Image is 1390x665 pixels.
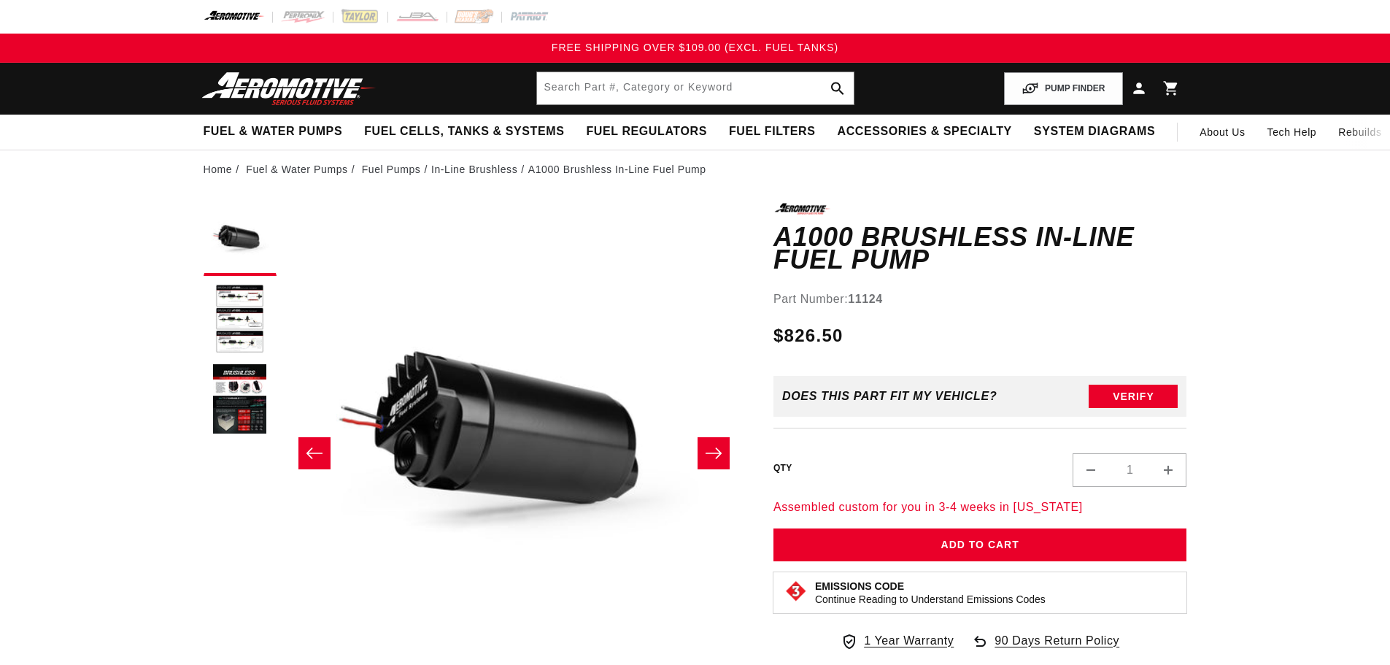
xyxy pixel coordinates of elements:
div: Does This part fit My vehicle? [782,390,997,403]
h1: A1000 Brushless In-Line Fuel Pump [773,226,1187,272]
summary: Fuel Cells, Tanks & Systems [353,115,575,149]
strong: 11124 [848,293,883,305]
button: Emissions CodeContinue Reading to Understand Emissions Codes [815,580,1046,606]
button: Load image 2 in gallery view [204,283,277,356]
button: PUMP FINDER [1004,72,1122,105]
button: Load image 3 in gallery view [204,364,277,437]
input: Search by Part Number, Category or Keyword [537,72,854,104]
summary: Fuel & Water Pumps [193,115,354,149]
summary: Tech Help [1256,115,1328,150]
p: Assembled custom for you in 3-4 weeks in [US_STATE] [773,498,1187,517]
a: 90 Days Return Policy [971,631,1119,665]
a: About Us [1189,115,1256,150]
span: FREE SHIPPING OVER $109.00 (EXCL. FUEL TANKS) [552,42,838,53]
span: About Us [1200,126,1245,138]
summary: Fuel Filters [718,115,827,149]
button: Load image 1 in gallery view [204,203,277,276]
button: Slide left [298,437,331,469]
label: QTY [773,462,792,474]
a: Fuel & Water Pumps [246,161,347,177]
li: A1000 Brushless In-Line Fuel Pump [528,161,706,177]
span: Fuel & Water Pumps [204,124,343,139]
button: search button [822,72,854,104]
span: Fuel Cells, Tanks & Systems [364,124,564,139]
a: 1 Year Warranty [841,631,954,650]
li: In-Line Brushless [431,161,528,177]
div: Part Number: [773,290,1187,309]
summary: System Diagrams [1023,115,1166,149]
span: System Diagrams [1034,124,1155,139]
summary: Accessories & Specialty [827,115,1023,149]
strong: Emissions Code [815,580,904,592]
img: Aeromotive [198,72,380,106]
span: Fuel Filters [729,124,816,139]
span: Accessories & Specialty [838,124,1012,139]
span: Fuel Regulators [586,124,706,139]
a: Fuel Pumps [362,161,421,177]
summary: Fuel Regulators [575,115,717,149]
button: Slide right [698,437,730,469]
span: Tech Help [1267,124,1317,140]
span: 1 Year Warranty [864,631,954,650]
button: Verify [1089,385,1178,408]
p: Continue Reading to Understand Emissions Codes [815,593,1046,606]
span: Rebuilds [1338,124,1381,140]
img: Emissions code [784,580,808,603]
nav: breadcrumbs [204,161,1187,177]
a: Home [204,161,233,177]
button: Add to Cart [773,528,1187,561]
span: 90 Days Return Policy [995,631,1119,665]
span: $826.50 [773,323,843,349]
